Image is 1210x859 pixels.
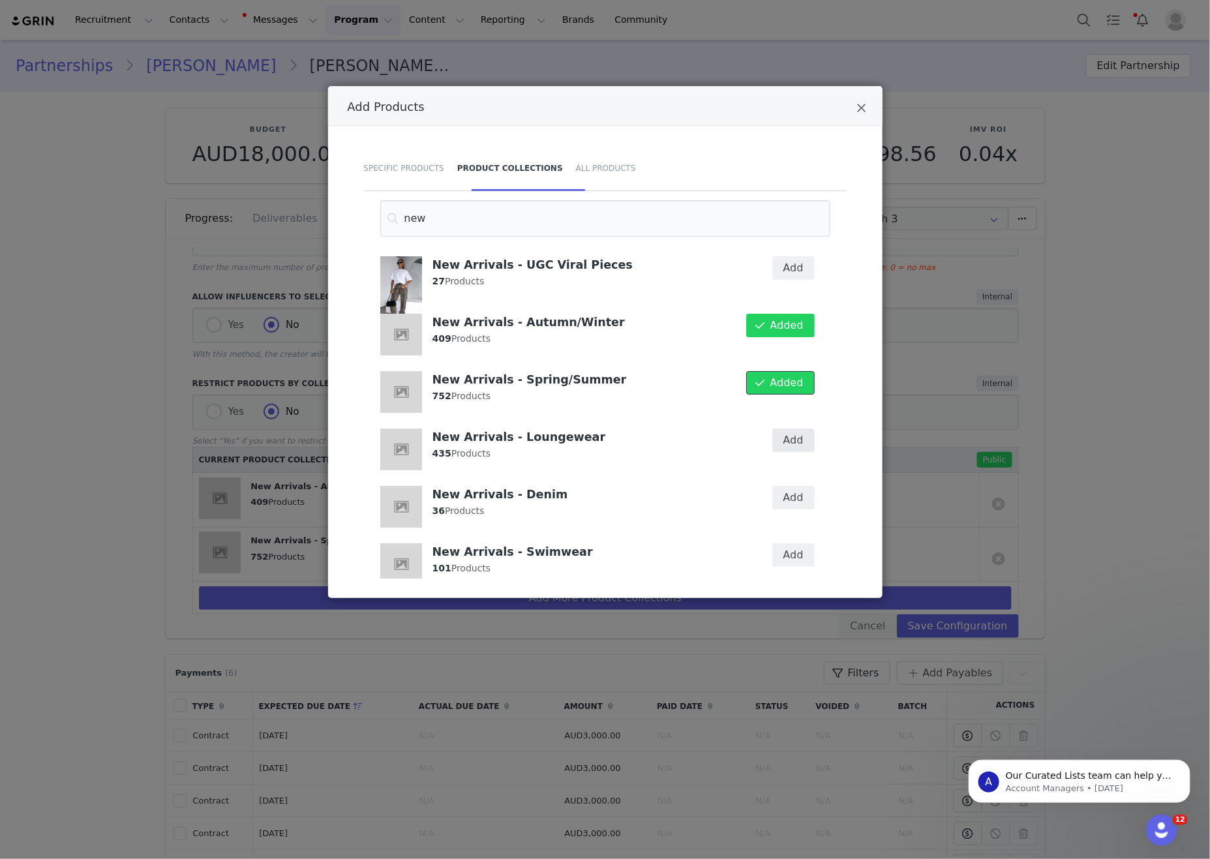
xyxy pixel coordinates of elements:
[432,371,740,404] div: Products
[432,543,740,559] h4: New Arrivals - Swimwear
[380,429,422,470] img: placeholder-square.jpeg
[432,256,740,289] div: Products
[432,371,740,387] h4: New Arrivals - Spring/Summer
[380,371,422,413] img: placeholder-square.jpeg
[770,375,804,391] span: Added
[380,314,422,355] img: placeholder-square.jpeg
[432,391,451,401] strong: 752
[432,256,740,272] h4: New Arrivals - UGC Viral Pieces
[432,448,451,459] strong: 435
[772,429,815,452] button: Add
[772,486,815,509] button: Add
[380,543,422,585] img: placeholder-square.jpeg
[380,256,422,322] img: dfe1696e-ae12-49c3-a498-369852844222.png
[432,429,740,461] div: Products
[432,429,740,444] h4: New Arrivals - Loungewear
[770,318,804,333] span: Added
[432,333,451,344] strong: 409
[772,256,815,280] button: Add
[432,314,740,346] div: Products
[949,732,1210,824] iframe: Intercom notifications message
[432,486,740,502] h4: New Arrivals - Denim
[380,486,422,528] img: placeholder-square.jpeg
[432,486,740,519] div: Products
[746,371,815,395] button: Added
[772,543,815,567] button: Add
[432,543,740,576] div: Products
[746,314,815,337] button: Added
[432,314,740,329] h4: New Arrivals - Autumn/Winter
[328,86,883,598] div: Add Products
[432,563,451,573] strong: 101
[1173,815,1188,825] span: 12
[1146,815,1177,846] iframe: Intercom live chat
[432,276,445,286] strong: 27
[432,505,445,516] strong: 36
[10,10,536,25] body: Rich Text Area. Press ALT-0 for help.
